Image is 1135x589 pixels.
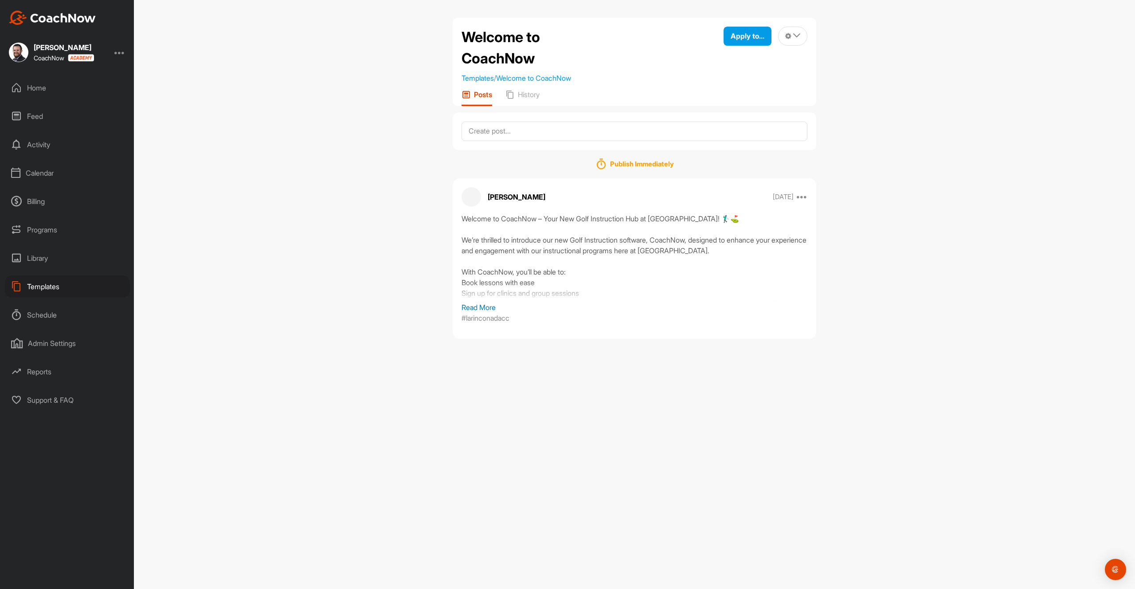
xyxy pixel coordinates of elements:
[9,43,28,62] img: square_5a02689f1687616c836b4f227dadd02e.jpg
[5,134,130,156] div: Activity
[474,90,492,99] p: Posts
[5,219,130,241] div: Programs
[462,74,571,82] span: /
[1105,559,1126,580] div: Open Intercom Messenger
[34,44,94,51] div: [PERSON_NAME]
[5,247,130,269] div: Library
[5,361,130,383] div: Reports
[724,27,771,46] button: Apply to...
[5,332,130,354] div: Admin Settings
[5,77,130,99] div: Home
[462,302,807,313] p: Read More
[34,54,94,62] div: CoachNow
[496,74,571,82] a: Welcome to CoachNow
[68,54,94,62] img: CoachNow acadmey
[518,90,540,99] p: History
[488,192,545,202] p: [PERSON_NAME]
[610,161,673,168] h1: Publish Immediately
[773,192,794,201] p: [DATE]
[731,31,764,40] span: Apply to...
[5,105,130,127] div: Feed
[5,162,130,184] div: Calendar
[5,389,130,411] div: Support & FAQ
[9,11,96,25] img: CoachNow
[462,213,807,302] div: Welcome to CoachNow – Your New Golf Instruction Hub at [GEOGRAPHIC_DATA]! 🏌️‍♂️⛳ We’re thrilled t...
[462,27,581,69] h2: Welcome to CoachNow
[5,304,130,326] div: Schedule
[5,190,130,212] div: Billing
[462,313,509,323] p: #larinconadacc
[5,275,130,298] div: Templates
[462,74,494,82] a: Templates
